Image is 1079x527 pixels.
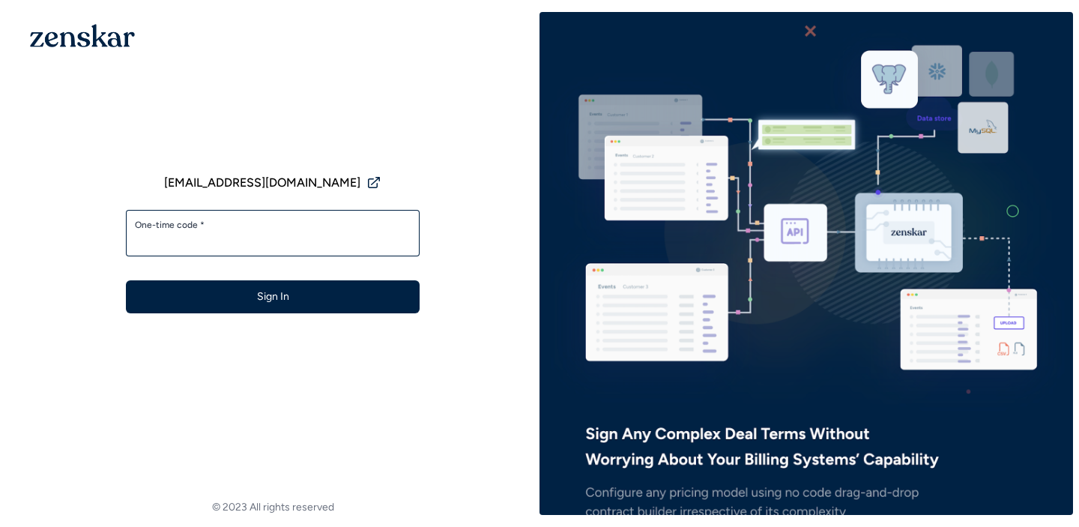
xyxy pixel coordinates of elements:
[126,280,420,313] button: Sign In
[164,174,360,192] span: [EMAIL_ADDRESS][DOMAIN_NAME]
[135,219,411,231] label: One-time code *
[6,500,539,515] footer: © 2023 All rights reserved
[30,24,135,47] img: 1OGAJ2xQqyY4LXKgY66KYq0eOWRCkrZdAb3gUhuVAqdWPZE9SRJmCz+oDMSn4zDLXe31Ii730ItAGKgCKgCCgCikA4Av8PJUP...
